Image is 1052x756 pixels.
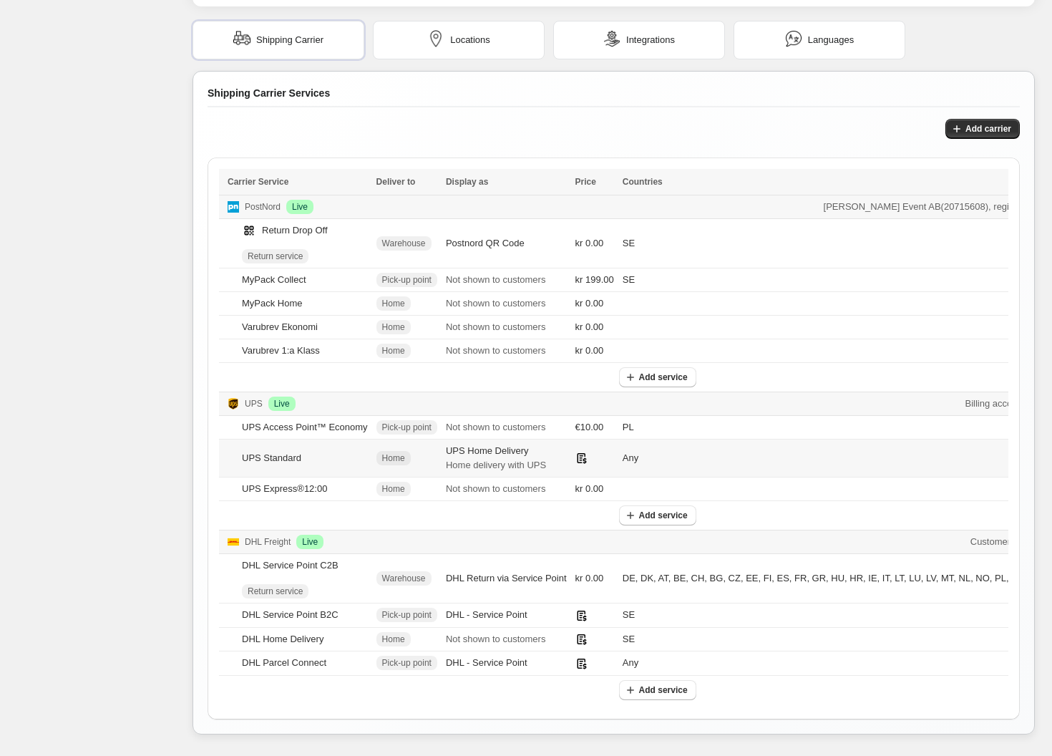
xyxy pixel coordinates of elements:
span: Add service [639,510,688,521]
button: Add carrier [945,119,1020,139]
span: Locations [450,33,490,47]
span: Home [382,345,405,357]
span: Warehouse [382,238,426,249]
img: Logo [228,201,239,213]
span: Home [382,452,405,464]
span: kr 0.00 [575,320,604,334]
div: DHL Service Point C2B [242,558,339,573]
div: MyPack Collect [242,273,306,287]
span: Deliver to [376,177,416,187]
div: Return Drop Off [242,223,328,238]
span: Home [382,321,405,333]
p: Not shown to customers [446,482,567,496]
span: Any [623,452,638,463]
p: Not shown to customers [446,273,567,287]
div: DHL - Service Point [446,608,567,622]
span: Return service [248,586,303,597]
button: Add service [619,505,696,525]
span: Languages [808,33,854,47]
span: €10.00 [575,420,604,435]
div: DHL Parcel Connect [242,656,326,670]
span: Home [382,483,405,495]
img: Logo [228,398,239,409]
span: Return service [248,251,303,262]
span: kr 0.00 [575,571,604,586]
span: Pick-up point [382,609,432,621]
span: Home [382,634,405,645]
div: Varubrev Ekonomi [242,320,318,334]
div: UPS Access Point™ Economy [242,420,368,435]
span: Any [623,657,638,668]
div: UPS Standard [242,451,301,465]
span: Countries [623,177,663,187]
span: Live [274,398,290,409]
span: kr 0.00 [575,296,604,311]
div: DHL Service Point B2C [242,608,339,622]
span: Carrier Service [228,177,288,187]
button: Add service [619,680,696,700]
div: Shipping Carrier Services [208,86,1020,107]
button: Add service [619,367,696,387]
span: Live [302,536,318,548]
p: Not shown to customers [446,296,567,311]
span: Shipping Carrier [256,33,323,47]
span: kr 0.00 [575,482,604,496]
span: Add carrier [965,123,1011,135]
div: Postnord QR Code [446,236,567,251]
span: kr 199.00 [575,273,614,287]
div: DHL Return via Service Point [446,571,567,586]
div: UPS Express®12:00 [242,482,327,496]
span: Warehouse [382,573,426,584]
span: Live [292,201,308,213]
span: Home [382,298,405,309]
div: DHL Home Delivery [242,632,323,646]
p: DHL Freight [245,535,291,549]
p: Not shown to customers [446,632,567,646]
p: Not shown to customers [446,344,567,358]
p: UPS [245,397,263,411]
span: kr 0.00 [575,236,604,251]
span: Pick-up point [382,274,432,286]
p: Not shown to customers [446,320,567,334]
div: DHL - Service Point [446,656,567,670]
p: Home delivery with UPS [446,458,567,472]
span: Pick-up point [382,422,432,433]
img: Logo [228,536,239,548]
p: PostNord [245,200,281,214]
span: Add service [639,372,688,383]
span: Add service [639,684,688,696]
span: kr 0.00 [575,344,604,358]
span: Price [575,177,596,187]
div: Varubrev 1:a Klass [242,344,320,358]
p: Not shown to customers [446,420,567,435]
span: Display as [446,177,488,187]
span: Pick-up point [382,657,432,669]
div: MyPack Home [242,296,303,311]
div: UPS Home Delivery [446,444,567,472]
span: Integrations [626,33,675,47]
